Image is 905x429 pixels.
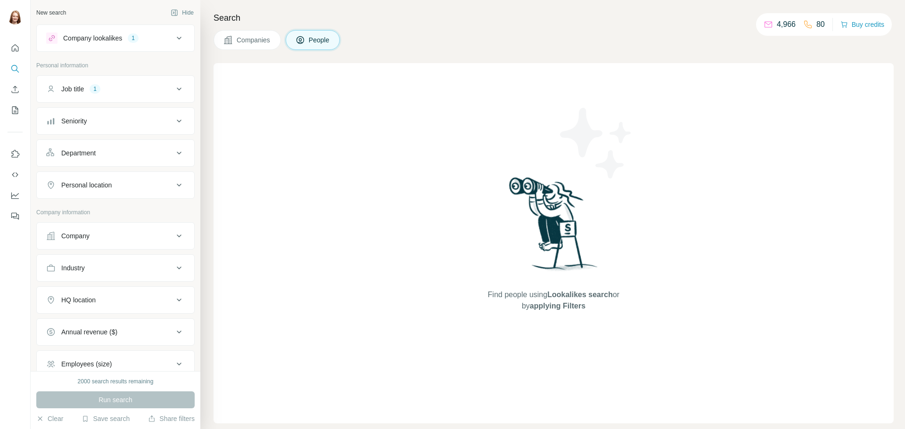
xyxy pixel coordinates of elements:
[61,116,87,126] div: Seniority
[61,327,117,337] div: Annual revenue ($)
[8,146,23,162] button: Use Surfe on LinkedIn
[61,180,112,190] div: Personal location
[37,321,194,343] button: Annual revenue ($)
[61,359,112,369] div: Employees (size)
[36,61,195,70] p: Personal information
[37,110,194,132] button: Seniority
[8,81,23,98] button: Enrich CSV
[237,35,271,45] span: Companies
[36,208,195,217] p: Company information
[530,302,585,310] span: applying Filters
[8,60,23,77] button: Search
[8,40,23,57] button: Quick start
[78,377,154,386] div: 2000 search results remaining
[777,19,796,30] p: 4,966
[164,6,200,20] button: Hide
[36,414,63,423] button: Clear
[37,225,194,247] button: Company
[148,414,195,423] button: Share filters
[63,33,122,43] div: Company lookalikes
[8,187,23,204] button: Dashboard
[61,148,96,158] div: Department
[37,289,194,311] button: HQ location
[61,84,84,94] div: Job title
[36,8,66,17] div: New search
[37,142,194,164] button: Department
[90,85,100,93] div: 1
[61,231,90,241] div: Company
[840,18,884,31] button: Buy credits
[309,35,330,45] span: People
[8,166,23,183] button: Use Surfe API
[61,295,96,305] div: HQ location
[128,34,139,42] div: 1
[547,291,613,299] span: Lookalikes search
[8,208,23,225] button: Feedback
[37,353,194,375] button: Employees (size)
[8,9,23,24] img: Avatar
[8,102,23,119] button: My lists
[478,289,629,312] span: Find people using or by
[37,174,194,196] button: Personal location
[37,257,194,279] button: Industry
[816,19,825,30] p: 80
[61,263,85,273] div: Industry
[37,27,194,49] button: Company lookalikes1
[505,175,603,280] img: Surfe Illustration - Woman searching with binoculars
[82,414,130,423] button: Save search
[554,101,639,186] img: Surfe Illustration - Stars
[214,11,894,24] h4: Search
[37,78,194,100] button: Job title1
